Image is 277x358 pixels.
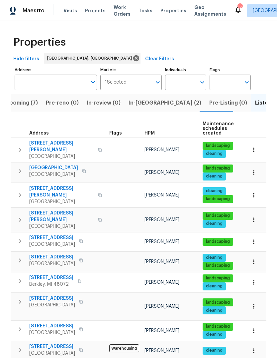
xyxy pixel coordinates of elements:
[11,53,42,65] button: Hide filters
[29,241,75,248] span: [GEOGRAPHIC_DATA]
[138,8,152,13] span: Tasks
[15,68,97,72] label: Address
[13,55,39,63] span: Hide filters
[63,7,77,14] span: Visits
[29,223,94,230] span: [GEOGRAPHIC_DATA]
[144,170,179,175] span: [PERSON_NAME]
[29,185,94,198] span: [STREET_ADDRESS][PERSON_NAME]
[144,193,179,197] span: [PERSON_NAME]
[29,281,73,288] span: Berkley, MI 48072
[100,68,162,72] label: Markets
[194,4,226,17] span: Geo Assignments
[105,80,127,85] span: 1 Selected
[29,153,94,160] span: [GEOGRAPHIC_DATA]
[142,53,177,65] button: Clear Filters
[29,295,75,302] span: [STREET_ADDRESS]
[87,98,121,108] span: In-review (0)
[210,68,251,72] label: Flags
[13,39,66,46] span: Properties
[198,78,207,87] button: Open
[203,283,225,289] span: cleaning
[29,198,94,205] span: [GEOGRAPHIC_DATA]
[29,165,78,171] span: [GEOGRAPHIC_DATA]
[203,151,225,157] span: cleaning
[144,217,179,222] span: [PERSON_NAME]
[203,324,232,329] span: landscaping
[203,263,232,268] span: landscaping
[114,4,131,17] span: Work Orders
[203,239,232,244] span: landscaping
[144,304,179,309] span: [PERSON_NAME]
[242,78,251,87] button: Open
[144,280,179,285] span: [PERSON_NAME]
[203,196,232,202] span: landscaping
[29,234,75,241] span: [STREET_ADDRESS]
[29,254,75,260] span: [STREET_ADDRESS]
[203,300,232,305] span: landscaping
[203,255,225,260] span: cleaning
[29,323,75,329] span: [STREET_ADDRESS]
[145,55,174,63] span: Clear Filters
[203,221,225,226] span: cleaning
[47,55,135,62] span: [GEOGRAPHIC_DATA], [GEOGRAPHIC_DATA]
[85,7,106,14] span: Projects
[203,275,232,281] span: landscaping
[203,188,225,194] span: cleaning
[109,344,139,352] span: Warehousing
[209,98,247,108] span: Pre-Listing (0)
[29,343,75,350] span: [STREET_ADDRESS]
[2,98,38,108] span: Upcoming (7)
[29,171,78,178] span: [GEOGRAPHIC_DATA]
[29,350,75,357] span: [GEOGRAPHIC_DATA]
[203,332,225,337] span: cleaning
[23,7,45,14] span: Maestro
[144,239,179,244] span: [PERSON_NAME]
[144,259,179,264] span: [PERSON_NAME]
[29,302,75,308] span: [GEOGRAPHIC_DATA]
[29,274,73,281] span: [STREET_ADDRESS]
[88,78,98,87] button: Open
[29,140,94,153] span: [STREET_ADDRESS][PERSON_NAME]
[237,4,242,11] div: 12
[203,308,225,313] span: cleaning
[203,174,225,179] span: cleaning
[203,213,232,218] span: landscaping
[203,166,232,171] span: landscaping
[29,329,75,336] span: [GEOGRAPHIC_DATA]
[144,148,179,152] span: [PERSON_NAME]
[109,131,122,136] span: Flags
[203,122,234,136] span: Maintenance schedules created
[144,348,179,353] span: [PERSON_NAME]
[44,53,140,64] div: [GEOGRAPHIC_DATA], [GEOGRAPHIC_DATA]
[29,131,49,136] span: Address
[203,143,232,149] span: landscaping
[165,68,206,72] label: Individuals
[203,348,225,353] span: cleaning
[46,98,79,108] span: Pre-reno (0)
[160,7,186,14] span: Properties
[29,260,75,267] span: [GEOGRAPHIC_DATA]
[144,131,155,136] span: HPM
[129,98,201,108] span: In-[GEOGRAPHIC_DATA] (2)
[144,328,179,333] span: [PERSON_NAME]
[153,78,162,87] button: Open
[29,210,94,223] span: [STREET_ADDRESS][PERSON_NAME]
